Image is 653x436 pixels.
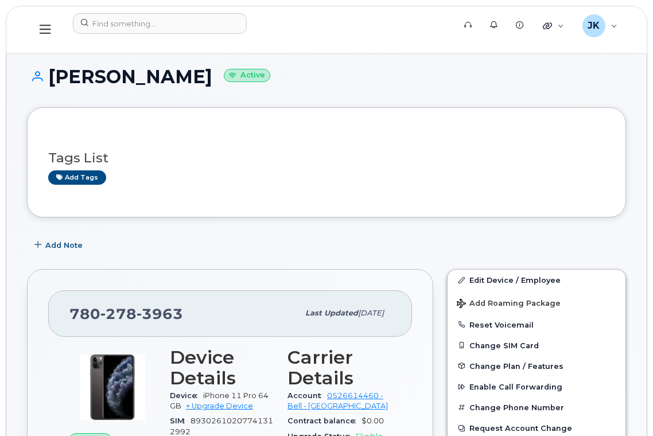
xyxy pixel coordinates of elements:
[100,305,137,322] span: 278
[48,151,605,165] h3: Tags List
[305,309,358,317] span: Last updated
[287,416,362,425] span: Contract balance
[224,69,270,82] small: Active
[448,291,625,314] button: Add Roaming Package
[362,416,384,425] span: $0.00
[48,170,106,185] a: Add tags
[170,416,273,435] span: 89302610207741312992
[170,391,269,410] span: iPhone 11 Pro 64GB
[457,299,561,310] span: Add Roaming Package
[69,305,183,322] span: 780
[358,309,384,317] span: [DATE]
[287,391,388,410] a: 0526614460 - Bell - [GEOGRAPHIC_DATA]
[27,235,92,255] button: Add Note
[469,383,562,391] span: Enable Call Forwarding
[448,335,625,356] button: Change SIM Card
[170,391,203,400] span: Device
[287,391,327,400] span: Account
[170,347,274,388] h3: Device Details
[448,397,625,418] button: Change Phone Number
[170,416,191,425] span: SIM
[448,314,625,335] button: Reset Voicemail
[448,356,625,376] button: Change Plan / Features
[469,361,563,370] span: Change Plan / Features
[186,402,253,410] a: + Upgrade Device
[137,305,183,322] span: 3963
[78,353,147,422] img: 11_Pro.jpg
[287,347,391,388] h3: Carrier Details
[448,376,625,397] button: Enable Call Forwarding
[27,67,626,87] h1: [PERSON_NAME]
[45,240,83,251] span: Add Note
[448,270,625,290] a: Edit Device / Employee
